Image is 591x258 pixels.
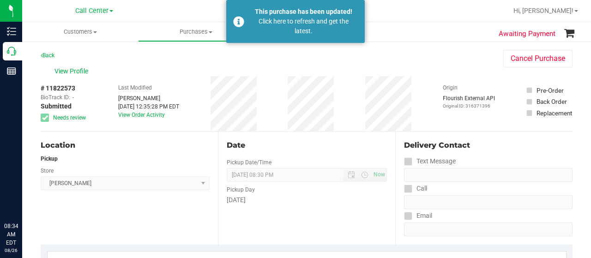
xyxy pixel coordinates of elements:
[404,168,573,182] input: Format: (999) 999-9999
[513,7,573,14] span: Hi, [PERSON_NAME]!
[22,22,138,42] a: Customers
[537,108,572,118] div: Replacement
[7,47,16,56] inline-svg: Call Center
[443,84,458,92] label: Origin
[118,94,179,102] div: [PERSON_NAME]
[41,167,54,175] label: Store
[4,222,18,247] p: 08:34 AM EDT
[503,50,573,67] button: Cancel Purchase
[227,158,271,167] label: Pickup Date/Time
[118,84,152,92] label: Last Modified
[404,182,427,195] label: Call
[138,22,254,42] a: Purchases
[7,27,16,36] inline-svg: Inventory
[227,186,255,194] label: Pickup Day
[443,102,495,109] p: Original ID: 316371396
[249,7,358,17] div: This purchase has been updated!
[499,29,555,39] span: Awaiting Payment
[41,52,54,59] a: Back
[41,102,72,111] span: Submitted
[22,28,138,36] span: Customers
[53,114,86,122] span: Needs review
[41,93,70,102] span: BioTrack ID:
[537,86,564,95] div: Pre-Order
[404,140,573,151] div: Delivery Contact
[41,84,75,93] span: # 11822573
[404,195,573,209] input: Format: (999) 999-9999
[9,184,37,212] iframe: Resource center
[7,66,16,76] inline-svg: Reports
[72,93,74,102] span: -
[404,209,432,222] label: Email
[443,94,495,109] div: Flourish External API
[227,195,387,205] div: [DATE]
[118,102,179,111] div: [DATE] 12:35:28 PM EDT
[27,183,38,194] iframe: Resource center unread badge
[139,28,253,36] span: Purchases
[75,7,109,15] span: Call Center
[4,247,18,254] p: 08/26
[404,155,456,168] label: Text Message
[41,140,210,151] div: Location
[249,17,358,36] div: Click here to refresh and get the latest.
[41,156,58,162] strong: Pickup
[54,66,91,76] span: View Profile
[227,140,387,151] div: Date
[537,97,567,106] div: Back Order
[118,112,165,118] a: View Order Activity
